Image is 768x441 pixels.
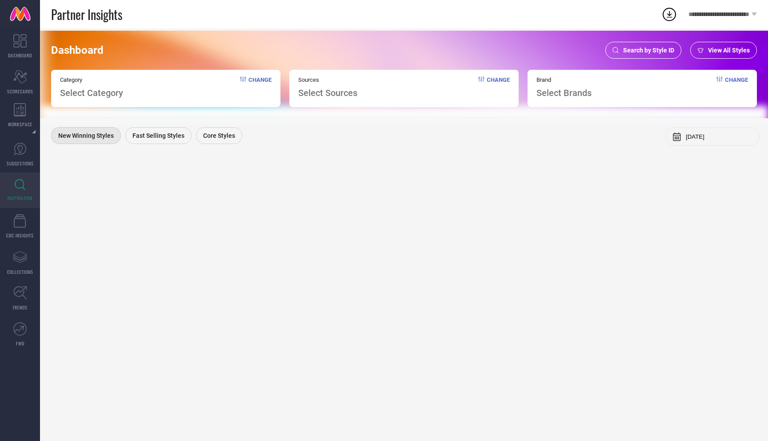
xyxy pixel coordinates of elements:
span: Search by Style ID [623,47,674,54]
span: Fast Selling Styles [132,132,184,139]
span: Select Brands [536,88,592,98]
span: Category [60,76,123,83]
input: Select month [686,133,752,140]
span: Change [248,76,272,98]
span: COLLECTIONS [7,269,33,275]
span: Change [725,76,748,98]
span: WORKSPACE [8,121,32,128]
span: View All Styles [708,47,750,54]
span: SUGGESTIONS [7,160,34,167]
span: Core Styles [203,132,235,139]
span: Partner Insights [51,5,122,24]
span: Brand [536,76,592,83]
span: Change [487,76,510,98]
span: TRENDS [12,304,28,311]
span: DASHBOARD [8,52,32,59]
span: INSPIRATION [8,195,32,201]
div: Open download list [661,6,677,22]
span: FWD [16,340,24,347]
span: Select Category [60,88,123,98]
span: Sources [298,76,357,83]
span: Select Sources [298,88,357,98]
span: CDC INSIGHTS [6,232,34,239]
span: SCORECARDS [7,88,33,95]
span: New Winning Styles [58,132,114,139]
span: Dashboard [51,44,104,56]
